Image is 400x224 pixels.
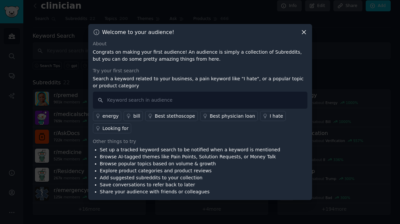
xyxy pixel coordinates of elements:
a: energy [93,111,122,121]
li: Explore product categories and product reviews [100,167,280,174]
div: About [93,40,307,47]
a: Looking for [93,123,131,133]
div: Try your first search [93,67,307,74]
a: I hate [260,111,286,121]
p: Search a keyword related to your business, a pain keyword like "I hate", or a popular topic or pr... [93,75,307,89]
li: Add suggested subreddits to your collection [100,174,280,181]
input: Keyword search in audience [93,92,307,109]
li: Set up a tracked keyword search to be notified when a keyword is mentioned [100,146,280,153]
div: Best physician loan [210,113,255,120]
li: Browse AI-tagged themes like Pain Points, Solution Requests, or Money Talk [100,153,280,160]
div: energy [103,113,119,120]
div: Other things to try [93,138,307,145]
div: Looking for [103,125,129,132]
a: Best physician loan [200,111,258,121]
a: bill [124,111,143,121]
div: I hate [270,113,283,120]
li: Browse popular topics based on volume & growth [100,160,280,167]
li: Save conversations to refer back to later [100,181,280,188]
div: Best stethoscope [155,113,195,120]
div: bill [133,113,140,120]
h3: Welcome to your audience! [102,29,175,36]
a: Best stethoscope [145,111,198,121]
p: Congrats on making your first audience! An audience is simply a collection of Subreddits, but you... [93,49,307,63]
li: Share your audience with friends or colleagues [100,188,280,195]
